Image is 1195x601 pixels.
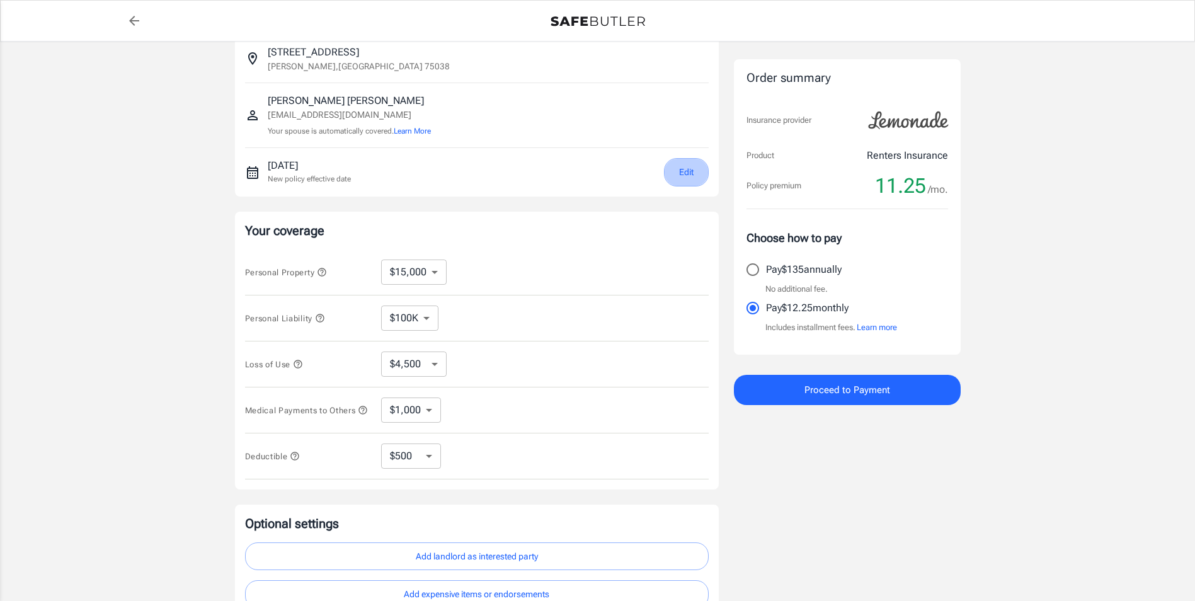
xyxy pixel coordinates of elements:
button: Learn more [857,321,897,334]
p: Your spouse is automatically covered. [268,125,431,137]
button: Loss of Use [245,357,303,372]
p: Choose how to pay [746,229,948,246]
button: Personal Liability [245,311,325,326]
p: Policy premium [746,180,801,192]
p: Pay $12.25 monthly [766,300,849,316]
svg: Insured person [245,108,260,123]
p: [PERSON_NAME] , [GEOGRAPHIC_DATA] 75038 [268,60,450,72]
span: Personal Liability [245,314,325,323]
span: Loss of Use [245,360,303,369]
div: Order summary [746,69,948,88]
svg: New policy start date [245,165,260,180]
p: [PERSON_NAME] [PERSON_NAME] [268,93,431,108]
span: Personal Property [245,268,327,277]
button: Edit [664,158,709,186]
button: Learn More [394,125,431,137]
p: [DATE] [268,158,351,173]
p: No additional fee. [765,283,828,295]
p: [STREET_ADDRESS] [268,45,359,60]
p: Insurance provider [746,114,811,127]
span: /mo. [928,181,948,198]
p: Renters Insurance [867,148,948,163]
button: Medical Payments to Others [245,403,369,418]
img: Back to quotes [551,16,645,26]
p: Includes installment fees. [765,321,897,334]
p: Product [746,149,774,162]
svg: Insured address [245,51,260,66]
p: New policy effective date [268,173,351,185]
p: Pay $135 annually [766,262,842,277]
span: 11.25 [875,173,926,198]
p: [EMAIL_ADDRESS][DOMAIN_NAME] [268,108,431,122]
span: Deductible [245,452,300,461]
p: Your coverage [245,222,709,239]
img: Lemonade [861,103,956,138]
button: Proceed to Payment [734,375,961,405]
p: Optional settings [245,515,709,532]
span: Medical Payments to Others [245,406,369,415]
button: Add landlord as interested party [245,542,709,571]
span: Proceed to Payment [804,382,890,398]
a: back to quotes [122,8,147,33]
button: Deductible [245,449,300,464]
button: Personal Property [245,265,327,280]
